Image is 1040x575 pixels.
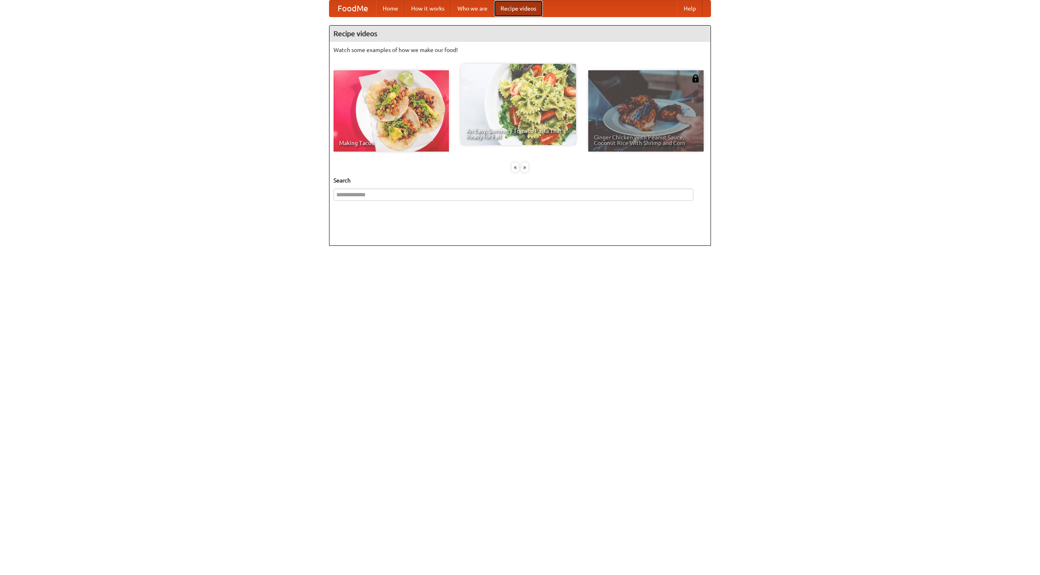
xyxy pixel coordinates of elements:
a: Recipe videos [494,0,543,17]
div: « [511,162,519,172]
a: FoodMe [329,0,376,17]
span: Making Tacos [339,140,443,146]
a: Who we are [451,0,494,17]
div: » [521,162,529,172]
h4: Recipe videos [329,26,711,42]
a: How it works [405,0,451,17]
a: An Easy, Summery Tomato Pasta That's Ready for Fall [461,64,576,145]
span: An Easy, Summery Tomato Pasta That's Ready for Fall [466,128,570,139]
a: Help [677,0,702,17]
a: Home [376,0,405,17]
p: Watch some examples of how we make our food! [334,46,706,54]
h5: Search [334,176,706,184]
a: Making Tacos [334,70,449,152]
img: 483408.png [691,74,700,82]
